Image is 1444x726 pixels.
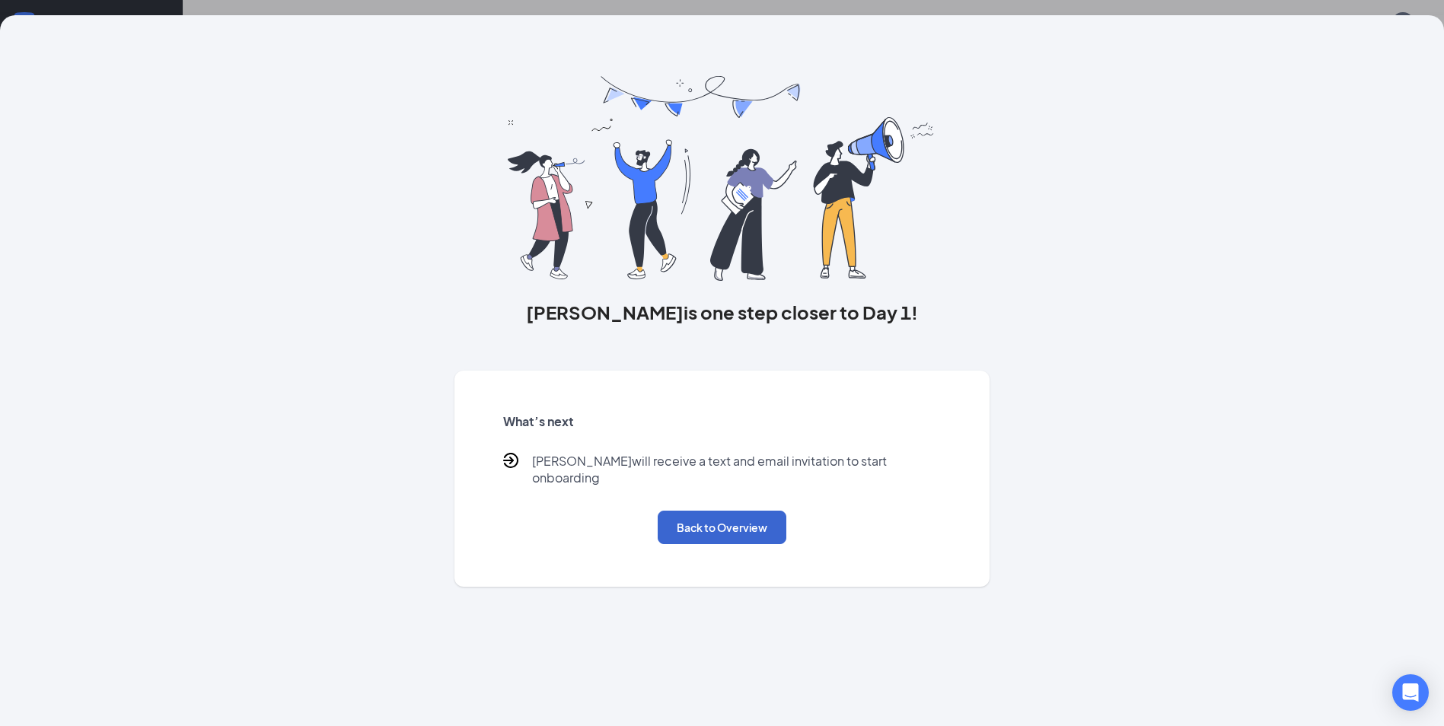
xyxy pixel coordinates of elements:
[658,511,786,544] button: Back to Overview
[503,413,942,430] h5: What’s next
[454,299,990,325] h3: [PERSON_NAME] is one step closer to Day 1!
[532,453,942,486] p: [PERSON_NAME] will receive a text and email invitation to start onboarding
[508,76,936,281] img: you are all set
[1392,674,1429,711] div: Open Intercom Messenger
